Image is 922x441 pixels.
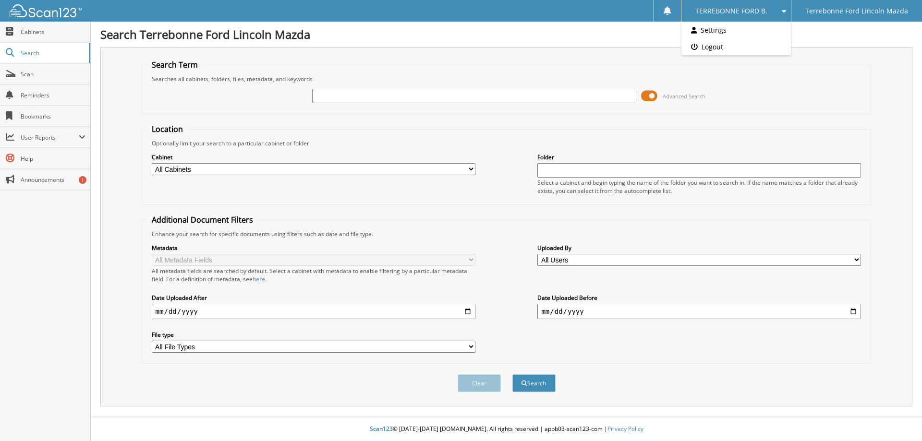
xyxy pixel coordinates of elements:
span: Help [21,155,85,163]
label: Date Uploaded After [152,294,475,302]
span: Scan [21,70,85,78]
span: User Reports [21,133,79,142]
a: Logout [681,38,790,55]
div: © [DATE]-[DATE] [DOMAIN_NAME]. All rights reserved | appb03-scan123-com | [91,417,922,441]
a: Privacy Policy [607,425,643,433]
label: Metadata [152,244,475,252]
label: Cabinet [152,153,475,161]
span: Terrebonne Ford Lincoln Mazda [805,8,908,14]
span: Cabinets [21,28,85,36]
legend: Location [147,124,188,134]
span: Advanced Search [663,93,705,100]
span: Announcements [21,176,85,184]
div: Enhance your search for specific documents using filters such as date and file type. [147,230,866,238]
h1: Search Terrebonne Ford Lincoln Mazda [100,26,912,42]
label: Uploaded By [537,244,861,252]
span: Bookmarks [21,112,85,120]
span: Scan123 [370,425,393,433]
label: Folder [537,153,861,161]
legend: Additional Document Filters [147,215,258,225]
span: Search [21,49,84,57]
label: Date Uploaded Before [537,294,861,302]
button: Clear [458,374,501,392]
div: 1 [79,176,86,184]
div: Searches all cabinets, folders, files, metadata, and keywords [147,75,866,83]
div: Optionally limit your search to a particular cabinet or folder [147,139,866,147]
button: Search [512,374,556,392]
legend: Search Term [147,60,203,70]
span: Reminders [21,91,85,99]
div: Select a cabinet and begin typing the name of the folder you want to search in. If the name match... [537,179,861,195]
img: scan123-logo-white.svg [10,4,82,17]
label: File type [152,331,475,339]
a: Settings [681,22,790,38]
input: start [152,304,475,319]
input: end [537,304,861,319]
div: All metadata fields are searched by default. Select a cabinet with metadata to enable filtering b... [152,267,475,283]
span: TERREBONNE FORD B. [695,8,767,14]
a: here [253,275,265,283]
